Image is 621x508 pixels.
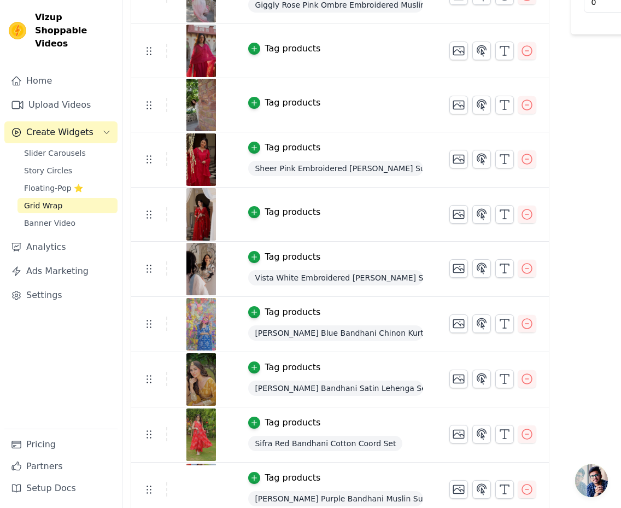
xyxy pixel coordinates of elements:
img: tn-e5bc25f97b1f40d0915a76220f8b727d.png [186,188,216,241]
a: Banner Video [17,215,118,231]
a: Floating-Pop ⭐ [17,180,118,196]
span: Grid Wrap [24,200,62,211]
div: Tag products [265,471,320,484]
button: Tag products [248,206,320,219]
a: Grid Wrap [17,198,118,213]
a: Settings [4,284,118,306]
span: Story Circles [24,165,72,176]
span: Create Widgets [26,126,93,139]
button: Tag products [248,361,320,374]
img: tn-506766bb22c44c39ab17a10e6ae45176.png [186,133,216,186]
span: Slider Carousels [24,148,86,159]
div: Tag products [265,250,320,264]
button: Change Thumbnail [449,480,468,499]
button: Tag products [248,416,320,429]
button: Tag products [248,96,320,109]
a: Pricing [4,434,118,456]
button: Change Thumbnail [449,150,468,168]
img: tn-d98d7d086e724a1c9f8e4e6be584d0e9.png [186,25,216,77]
a: Setup Docs [4,477,118,499]
button: Change Thumbnail [449,96,468,114]
div: Tag products [265,206,320,219]
span: Floating-Pop ⭐ [24,183,83,194]
span: Vista White Embroidered [PERSON_NAME] Suit Set [248,270,423,285]
button: Tag products [248,471,320,484]
img: Vizup [9,22,26,39]
a: Ads Marketing [4,260,118,282]
a: Partners [4,456,118,477]
div: Tag products [265,96,320,109]
span: Banner Video [24,218,75,229]
span: [PERSON_NAME] Purple Bandhani Muslin Suit Set [248,491,423,506]
button: Tag products [248,250,320,264]
button: Change Thumbnail [449,314,468,333]
button: Create Widgets [4,121,118,143]
button: Change Thumbnail [449,259,468,278]
div: Tag products [265,42,320,55]
button: Tag products [248,42,320,55]
a: Slider Carousels [17,145,118,161]
button: Change Thumbnail [449,370,468,388]
a: Story Circles [17,163,118,178]
a: Upload Videos [4,94,118,116]
button: Change Thumbnail [449,425,468,443]
button: Tag products [248,141,320,154]
div: Tag products [265,361,320,374]
span: [PERSON_NAME] Blue Bandhani Chinon Kurta Set [248,325,423,341]
a: Analytics [4,236,118,258]
span: Sheer Pink Embroidered [PERSON_NAME] Suit Set [248,161,423,176]
button: Tag products [248,306,320,319]
a: Open chat [575,464,608,497]
span: [PERSON_NAME] Bandhani Satin Lehenga Set [248,381,423,396]
img: tn-133add11e4374031b4d19c788ee20d38.png [186,408,216,461]
span: Sifra Red Bandhani Cotton Coord Set [248,436,402,451]
img: tn-444317fe93d94c6791418668240ab8a0.png [186,79,216,131]
img: tn-f07f50dbefb84ecb90d92d52a1eb34c5.png [186,353,216,406]
button: Change Thumbnail [449,42,468,60]
a: Home [4,70,118,92]
span: Vizup Shoppable Videos [35,11,113,50]
div: Tag products [265,141,320,154]
img: tn-3f63d08bcf16439dbaccfc19b482041c.png [186,298,216,351]
div: Tag products [265,306,320,319]
div: Tag products [265,416,320,429]
button: Change Thumbnail [449,205,468,224]
img: tn-aa5eca06159547f8a8f090bede5e1e9b.png [186,243,216,295]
